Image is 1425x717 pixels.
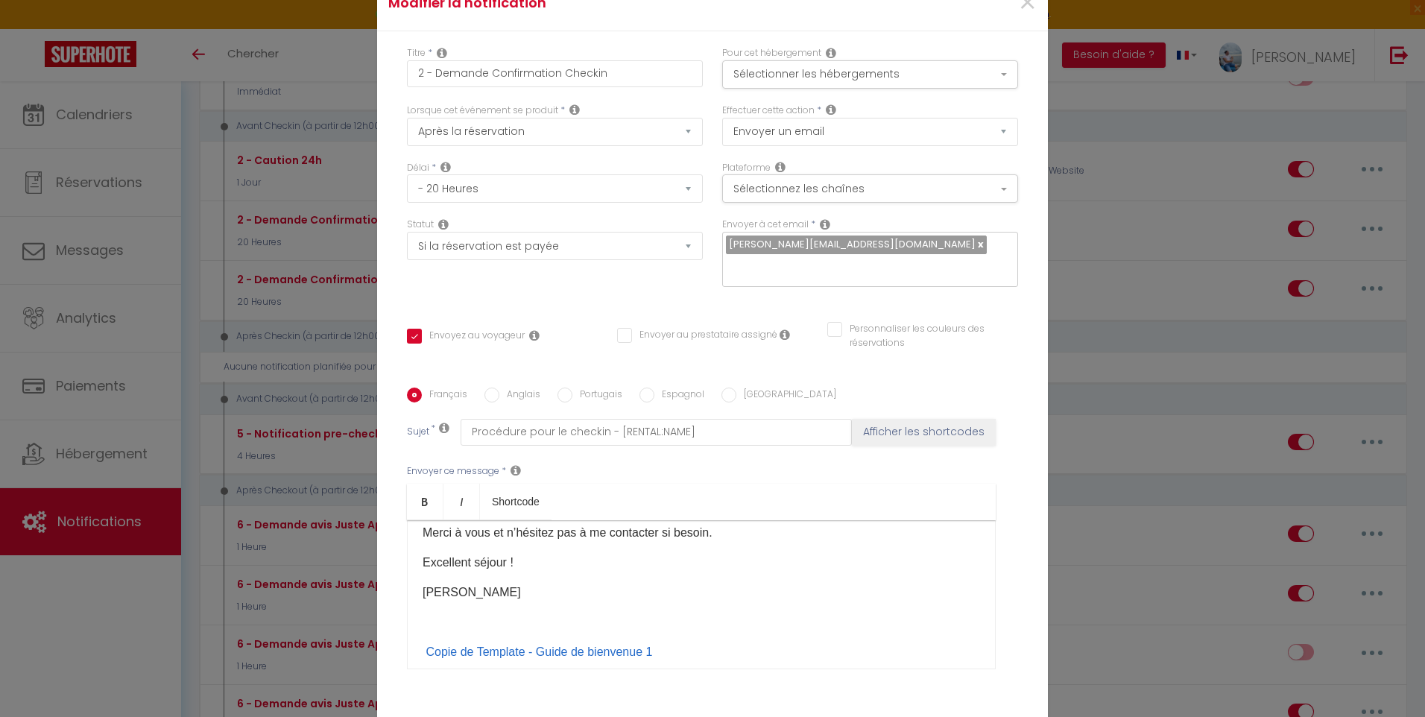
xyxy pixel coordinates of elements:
label: Français [422,388,467,404]
label: Statut [407,218,434,232]
i: Title [437,47,447,59]
i: Envoyer au voyageur [529,329,540,341]
button: Ouvrir le widget de chat LiveChat [12,6,57,51]
label: Délai [407,161,429,175]
label: Sujet [407,425,429,440]
p: Merci à vous et n’hésitez pas à me contacter si besoin. [423,524,980,542]
i: Message [511,464,521,476]
i: Event Occur [569,104,580,116]
label: Pour cet hébergement [722,46,821,60]
label: [GEOGRAPHIC_DATA] [736,388,836,404]
i: Action Time [440,161,451,173]
a: Copie de Template - Guide de bienvenue 1 [426,645,652,658]
label: Plateforme [722,161,771,175]
a: Bold [407,484,443,519]
i: Action Channel [775,161,786,173]
i: Envoyer au prestataire si il est assigné [780,329,790,341]
p: ​​ [423,643,980,661]
label: Portugais [572,388,622,404]
p: ​[PERSON_NAME] [423,584,980,601]
i: Subject [439,422,449,434]
button: Sélectionnez les chaînes [722,174,1018,203]
a: Italic [443,484,480,519]
a: Shortcode [480,484,552,519]
label: Envoyer à cet email [722,218,809,232]
i: Booking status [438,218,449,230]
span: [PERSON_NAME][EMAIL_ADDRESS][DOMAIN_NAME] [729,237,976,251]
label: Anglais [499,388,540,404]
button: Afficher les shortcodes [852,419,996,446]
p: Excellent séjour ! [423,554,980,572]
label: Lorsque cet événement se produit [407,104,558,118]
i: This Rental [826,47,836,59]
i: Recipient [820,218,830,230]
button: Sélectionner les hébergements [722,60,1018,89]
label: Envoyer ce message [407,464,499,478]
label: Effectuer cette action [722,104,815,118]
label: Espagnol [654,388,704,404]
i: Action Type [826,104,836,116]
label: Titre [407,46,426,60]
